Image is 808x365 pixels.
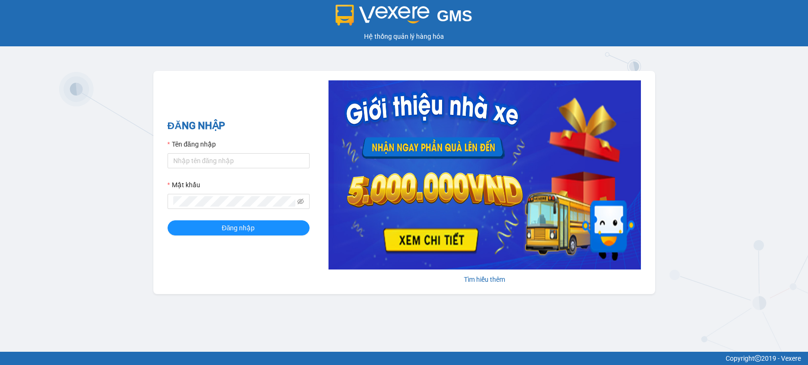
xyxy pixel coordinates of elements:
[7,353,801,364] div: Copyright 2019 - Vexere
[168,118,310,134] h2: ĐĂNG NHẬP
[168,220,310,235] button: Đăng nhập
[437,7,472,25] span: GMS
[329,80,641,269] img: banner-0
[336,14,472,22] a: GMS
[168,180,200,190] label: Mật khẩu
[297,198,304,205] span: eye-invisible
[336,5,429,26] img: logo 2
[168,153,310,168] input: Tên đăng nhập
[755,355,761,362] span: copyright
[329,274,641,285] div: Tìm hiểu thêm
[168,139,216,149] label: Tên đăng nhập
[2,31,806,42] div: Hệ thống quản lý hàng hóa
[173,196,295,207] input: Mật khẩu
[222,223,255,233] span: Đăng nhập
